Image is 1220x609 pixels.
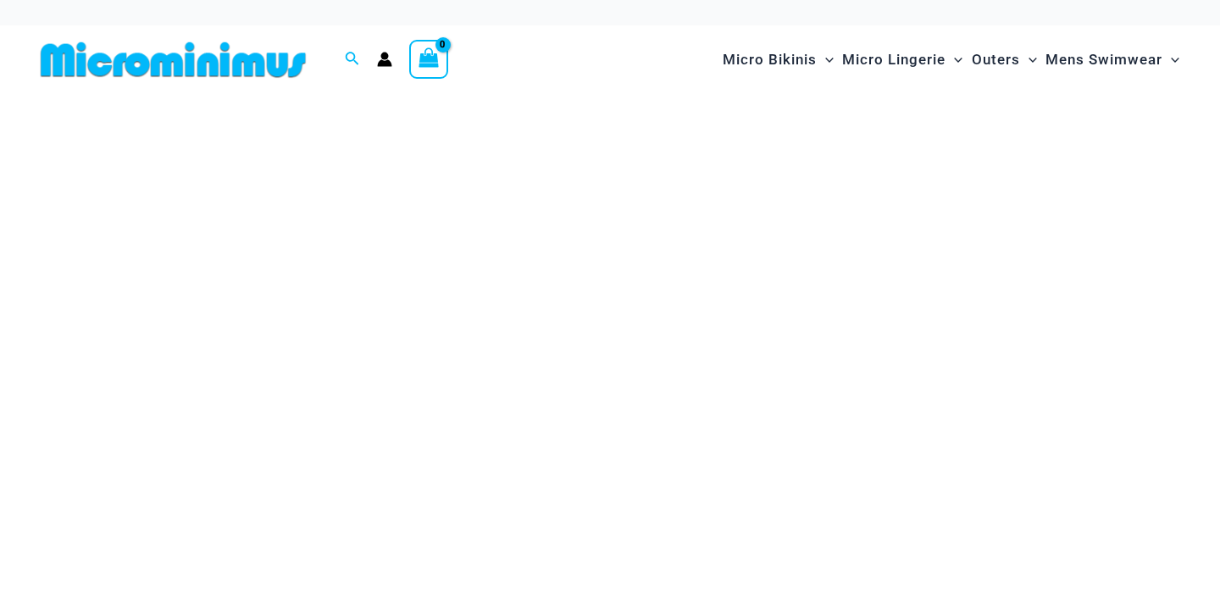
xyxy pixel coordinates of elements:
[842,38,945,81] span: Micro Lingerie
[718,34,838,86] a: Micro BikinisMenu ToggleMenu Toggle
[345,49,360,70] a: Search icon link
[34,41,313,79] img: MM SHOP LOGO FLAT
[1041,34,1184,86] a: Mens SwimwearMenu ToggleMenu Toggle
[945,38,962,81] span: Menu Toggle
[1045,38,1162,81] span: Mens Swimwear
[377,52,392,67] a: Account icon link
[723,38,817,81] span: Micro Bikinis
[838,34,967,86] a: Micro LingerieMenu ToggleMenu Toggle
[968,34,1041,86] a: OutersMenu ToggleMenu Toggle
[972,38,1020,81] span: Outers
[409,40,448,79] a: View Shopping Cart, empty
[716,31,1186,88] nav: Site Navigation
[1020,38,1037,81] span: Menu Toggle
[817,38,834,81] span: Menu Toggle
[1162,38,1179,81] span: Menu Toggle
